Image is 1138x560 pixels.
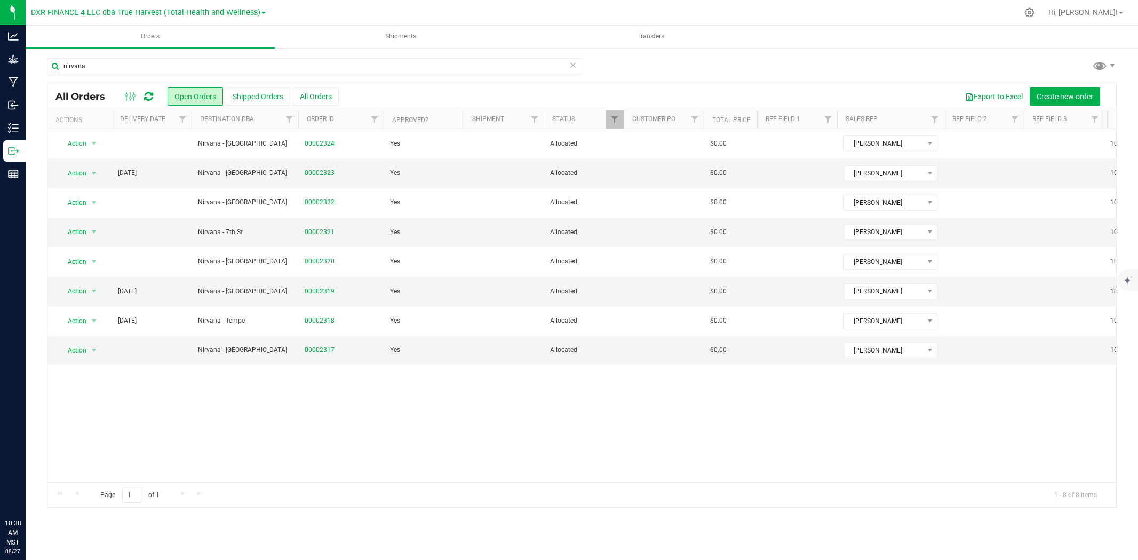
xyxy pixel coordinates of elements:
[1110,168,1118,178] span: 10
[710,227,727,237] span: $0.00
[390,227,400,237] span: Yes
[8,169,19,179] inline-svg: Reports
[390,197,400,207] span: Yes
[58,254,87,269] span: Action
[1110,197,1118,207] span: 10
[1030,87,1100,106] button: Create new order
[390,168,400,178] span: Yes
[710,345,727,355] span: $0.00
[366,110,384,129] a: Filter
[5,518,21,547] p: 10:38 AM MST
[120,115,165,123] a: Delivery Date
[293,87,339,106] button: All Orders
[712,116,751,124] a: Total Price
[198,257,292,267] span: Nirvana - [GEOGRAPHIC_DATA]
[126,32,174,41] span: Orders
[1110,257,1118,267] span: 10
[371,32,431,41] span: Shipments
[11,475,43,507] iframe: Resource center
[87,284,101,299] span: select
[31,8,260,17] span: DXR FINANCE 4 LLC dba True Harvest (Total Health and Wellness)
[844,254,924,269] span: [PERSON_NAME]
[8,77,19,87] inline-svg: Manufacturing
[122,487,141,503] input: 1
[710,197,727,207] span: $0.00
[686,110,704,129] a: Filter
[1046,487,1105,503] span: 1 - 8 of 8 items
[710,257,727,267] span: $0.00
[844,136,924,151] span: [PERSON_NAME]
[526,110,544,129] a: Filter
[198,227,292,237] span: Nirvana - 7th St
[58,195,87,210] span: Action
[8,146,19,156] inline-svg: Outbound
[846,115,878,123] a: Sales Rep
[8,54,19,65] inline-svg: Grow
[87,225,101,239] span: select
[226,87,290,106] button: Shipped Orders
[198,286,292,297] span: Nirvana - [GEOGRAPHIC_DATA]
[844,284,924,299] span: [PERSON_NAME]
[55,116,107,124] div: Actions
[550,257,617,267] span: Allocated
[305,257,335,267] a: 00002320
[569,58,577,72] span: Clear
[390,286,400,297] span: Yes
[1006,110,1024,129] a: Filter
[91,487,168,503] span: Page of 1
[305,139,335,149] a: 00002324
[1110,227,1118,237] span: 10
[198,345,292,355] span: Nirvana - [GEOGRAPHIC_DATA]
[552,115,575,123] a: Status
[305,286,335,297] a: 00002319
[1110,139,1118,149] span: 10
[87,166,101,181] span: select
[8,31,19,42] inline-svg: Analytics
[550,139,617,149] span: Allocated
[305,227,335,237] a: 00002321
[710,286,727,297] span: $0.00
[550,197,617,207] span: Allocated
[58,284,87,299] span: Action
[200,115,254,123] a: Destination DBA
[550,286,617,297] span: Allocated
[58,314,87,329] span: Action
[550,227,617,237] span: Allocated
[118,168,137,178] span: [DATE]
[305,197,335,207] a: 00002322
[47,58,582,74] input: Search Order ID, Destination, Customer PO...
[550,168,617,178] span: Allocated
[1048,8,1118,17] span: Hi, [PERSON_NAME]!
[198,139,292,149] span: Nirvana - [GEOGRAPHIC_DATA]
[87,254,101,269] span: select
[390,139,400,149] span: Yes
[281,110,298,129] a: Filter
[958,87,1030,106] button: Export to Excel
[58,136,87,151] span: Action
[174,110,192,129] a: Filter
[766,115,800,123] a: Ref Field 1
[952,115,987,123] a: Ref Field 2
[1110,345,1118,355] span: 10
[844,195,924,210] span: [PERSON_NAME]
[844,166,924,181] span: [PERSON_NAME]
[1086,110,1104,129] a: Filter
[307,115,334,123] a: Order ID
[5,547,21,555] p: 08/27
[8,100,19,110] inline-svg: Inbound
[276,26,525,48] a: Shipments
[844,225,924,239] span: [PERSON_NAME]
[710,139,727,149] span: $0.00
[390,345,400,355] span: Yes
[87,136,101,151] span: select
[1037,92,1093,101] span: Create new order
[305,168,335,178] a: 00002323
[58,343,87,358] span: Action
[1032,115,1067,123] a: Ref Field 3
[550,316,617,326] span: Allocated
[1110,316,1118,326] span: 10
[305,345,335,355] a: 00002317
[8,123,19,133] inline-svg: Inventory
[198,168,292,178] span: Nirvana - [GEOGRAPHIC_DATA]
[710,168,727,178] span: $0.00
